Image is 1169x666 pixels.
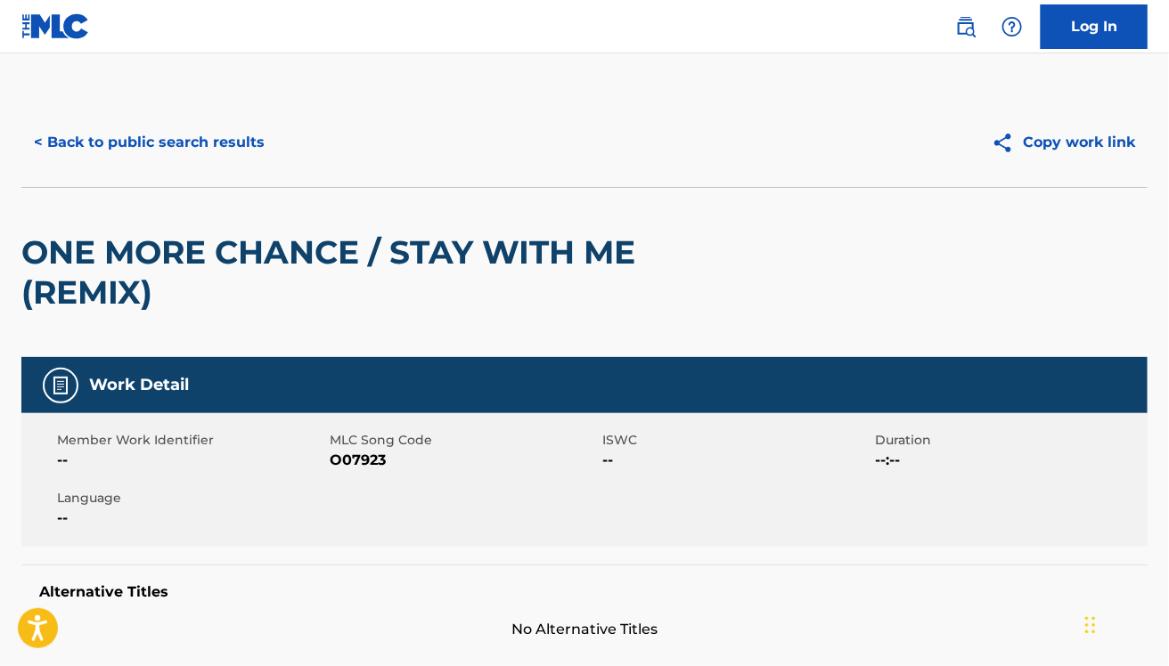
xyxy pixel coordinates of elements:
[955,16,977,37] img: search
[875,431,1143,450] span: Duration
[979,120,1148,165] button: Copy work link
[875,450,1143,471] span: --:--
[50,375,71,396] img: Work Detail
[602,450,871,471] span: --
[948,9,984,45] a: Public Search
[1041,4,1148,49] a: Log In
[330,431,598,450] span: MLC Song Code
[330,450,598,471] span: O07923
[89,375,189,395] h5: Work Detail
[602,431,871,450] span: ISWC
[57,489,325,508] span: Language
[21,13,90,39] img: MLC Logo
[57,508,325,529] span: --
[39,583,1130,601] h5: Alternative Titles
[21,120,277,165] button: < Back to public search results
[21,232,697,313] h2: ONE MORE CHANCE / STAY WITH ME (REMIX)
[1085,598,1096,652] div: Drag
[57,431,325,450] span: Member Work Identifier
[992,132,1023,154] img: Copy work link
[57,450,325,471] span: --
[1001,16,1023,37] img: help
[1080,581,1169,666] iframe: Chat Widget
[994,9,1030,45] div: Help
[21,619,1148,640] span: No Alternative Titles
